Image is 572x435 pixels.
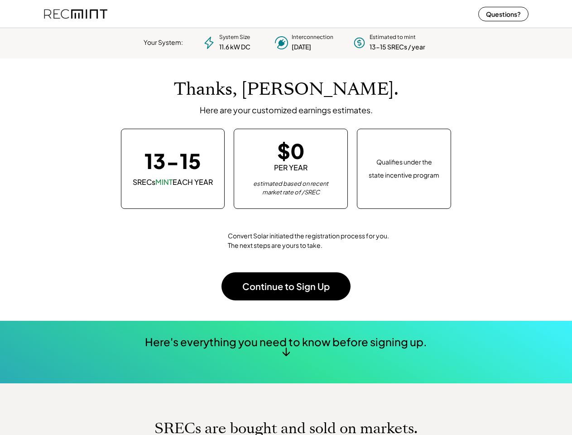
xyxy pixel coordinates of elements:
[183,222,219,259] img: yH5BAEAAAAALAAAAAABAAEAAAIBRAA7
[221,272,351,300] button: Continue to Sign Up
[478,7,529,21] button: Questions?
[292,34,333,41] div: Interconnection
[282,344,290,358] div: ↓
[133,177,213,187] div: SRECs EACH YEAR
[376,158,432,167] div: Qualifies under the
[277,140,305,161] div: $0
[369,169,439,180] div: state incentive program
[219,43,250,52] div: 11.6 kW DC
[370,34,416,41] div: Estimated to mint
[144,150,201,171] div: 13-15
[174,79,399,100] h1: Thanks, [PERSON_NAME].
[292,43,311,52] div: [DATE]
[245,179,336,197] div: estimated based on recent market rate of /SREC
[274,163,308,173] div: PER YEAR
[144,38,183,47] div: Your System:
[155,177,173,187] font: MINT
[228,231,390,250] div: Convert Solar initiated the registration process for you. The next steps are yours to take.
[145,334,427,350] div: Here's everything you need to know before signing up.
[370,43,425,52] div: 13-15 SRECs / year
[200,105,373,115] div: Here are your customized earnings estimates.
[219,34,250,41] div: System Size
[44,2,107,26] img: recmint-logotype%403x%20%281%29.jpeg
